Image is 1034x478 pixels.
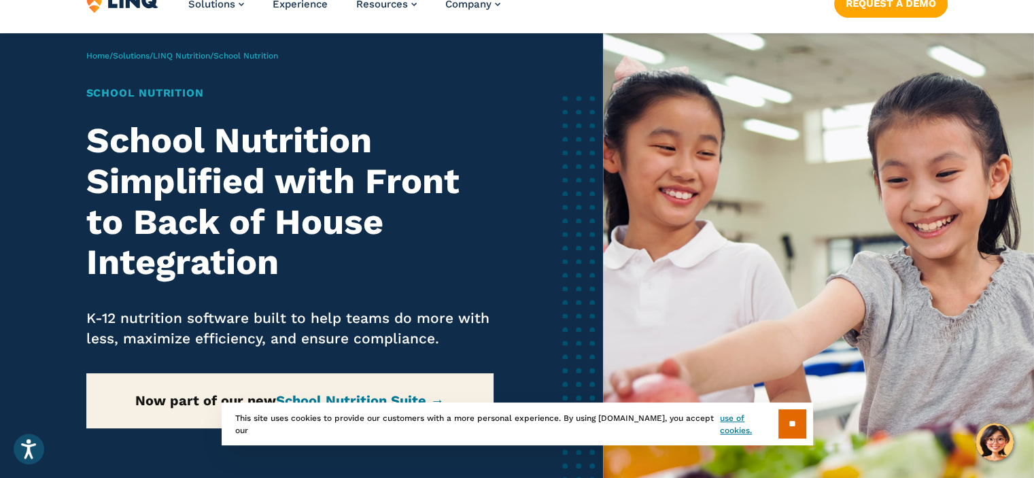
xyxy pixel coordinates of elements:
a: Solutions [113,51,150,61]
a: use of cookies. [720,412,778,437]
button: Hello, have a question? Let’s chat. [976,423,1014,461]
span: / / / [86,51,278,61]
div: This site uses cookies to provide our customers with a more personal experience. By using [DOMAIN... [222,403,813,445]
p: K-12 nutrition software built to help teams do more with less, maximize efficiency, and ensure co... [86,308,494,349]
h2: School Nutrition Simplified with Front to Back of House Integration [86,120,494,283]
a: Home [86,51,109,61]
a: School Nutrition Suite → [276,392,444,409]
strong: Now part of our new [135,392,444,409]
a: LINQ Nutrition [153,51,210,61]
h1: School Nutrition [86,85,494,101]
span: School Nutrition [213,51,278,61]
